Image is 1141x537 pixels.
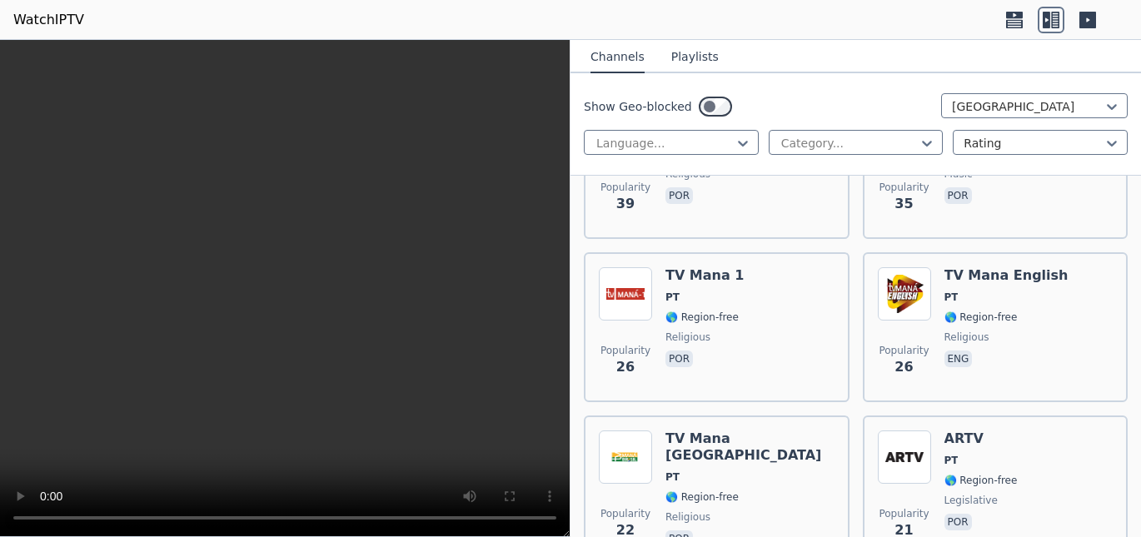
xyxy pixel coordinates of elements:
[665,311,739,324] span: 🌎 Region-free
[878,267,931,321] img: TV Mana English
[599,430,652,484] img: TV Mana Brasil
[616,194,635,214] span: 39
[665,470,680,484] span: PT
[879,181,929,194] span: Popularity
[665,331,710,344] span: religious
[665,430,835,464] h6: TV Mana [GEOGRAPHIC_DATA]
[944,474,1018,487] span: 🌎 Region-free
[894,194,913,214] span: 35
[665,510,710,524] span: religious
[944,331,989,344] span: religious
[944,351,973,367] p: eng
[665,490,739,504] span: 🌎 Region-free
[944,267,1069,284] h6: TV Mana English
[665,351,693,367] p: por
[944,187,972,204] p: por
[879,507,929,520] span: Popularity
[599,267,652,321] img: TV Mana 1
[878,430,931,484] img: ARTV
[584,98,692,115] label: Show Geo-blocked
[944,430,1018,447] h6: ARTV
[944,454,959,467] span: PT
[944,291,959,304] span: PT
[879,344,929,357] span: Popularity
[665,267,744,284] h6: TV Mana 1
[13,10,84,30] a: WatchIPTV
[590,42,645,73] button: Channels
[944,494,998,507] span: legislative
[600,507,650,520] span: Popularity
[616,357,635,377] span: 26
[600,344,650,357] span: Popularity
[944,514,972,530] p: por
[894,357,913,377] span: 26
[944,311,1018,324] span: 🌎 Region-free
[665,291,680,304] span: PT
[665,187,693,204] p: por
[600,181,650,194] span: Popularity
[671,42,719,73] button: Playlists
